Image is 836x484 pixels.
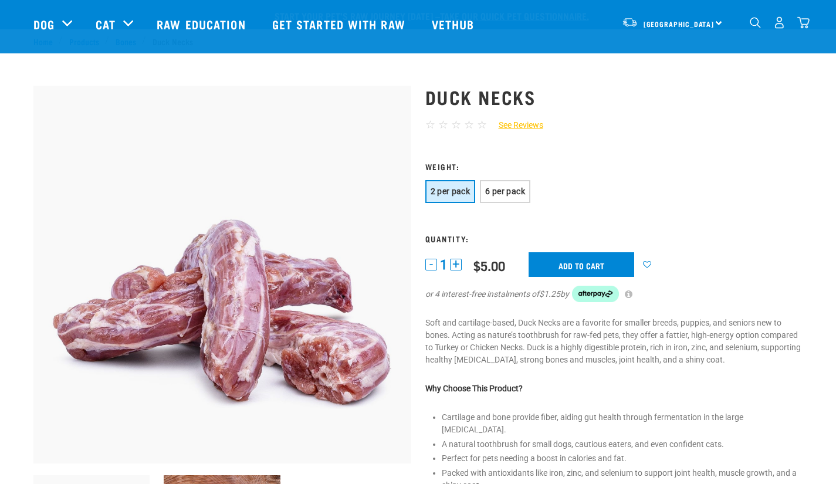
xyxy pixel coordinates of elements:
img: van-moving.png [622,17,638,28]
span: ☆ [438,118,448,131]
img: Afterpay [572,286,619,302]
button: 2 per pack [425,180,476,203]
img: home-icon-1@2x.png [750,17,761,28]
div: $5.00 [473,258,505,273]
li: A natural toothbrush for small dogs, cautious eaters, and even confident cats. [442,438,803,451]
a: Raw Education [145,1,260,48]
a: Cat [96,15,116,33]
span: ☆ [464,118,474,131]
h1: Duck Necks [425,86,803,107]
a: Vethub [420,1,489,48]
img: Pile Of Duck Necks For Pets [33,86,411,463]
input: Add to cart [529,252,634,277]
span: [GEOGRAPHIC_DATA] [644,22,715,26]
span: ☆ [451,118,461,131]
h3: Quantity: [425,234,803,243]
li: Perfect for pets needing a boost in calories and fat. [442,452,803,465]
button: - [425,259,437,270]
img: home-icon@2x.png [797,16,810,29]
button: + [450,259,462,270]
span: ☆ [425,118,435,131]
img: user.png [773,16,786,29]
button: 6 per pack [480,180,530,203]
a: See Reviews [487,119,543,131]
h3: Weight: [425,162,803,171]
span: $1.25 [539,288,560,300]
li: Cartilage and bone provide fiber, aiding gut health through fermentation in the large [MEDICAL_DA... [442,411,803,436]
span: ☆ [477,118,487,131]
a: Get started with Raw [260,1,420,48]
strong: Why Choose This Product? [425,384,523,393]
div: or 4 interest-free instalments of by [425,286,803,302]
span: 2 per pack [431,187,471,196]
span: 6 per pack [485,187,525,196]
a: Dog [33,15,55,33]
p: Soft and cartilage-based, Duck Necks are a favorite for smaller breeds, puppies, and seniors new ... [425,317,803,366]
span: 1 [440,259,447,271]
